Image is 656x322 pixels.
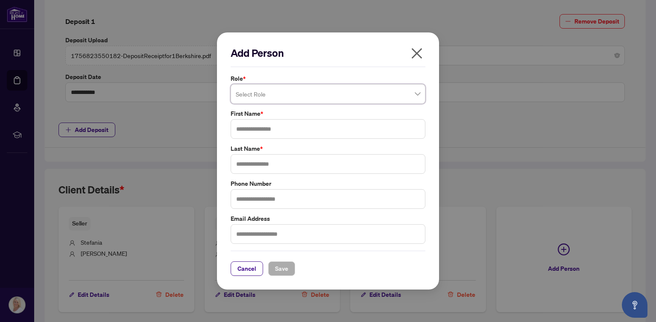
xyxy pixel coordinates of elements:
h2: Add Person [231,46,425,60]
label: Last Name [231,144,425,153]
button: Save [268,261,295,276]
label: Phone Number [231,179,425,188]
label: Email Address [231,214,425,223]
label: First Name [231,109,425,118]
span: close [410,47,424,60]
label: Role [231,74,425,83]
button: Open asap [622,292,647,318]
span: Cancel [237,262,256,275]
button: Cancel [231,261,263,276]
